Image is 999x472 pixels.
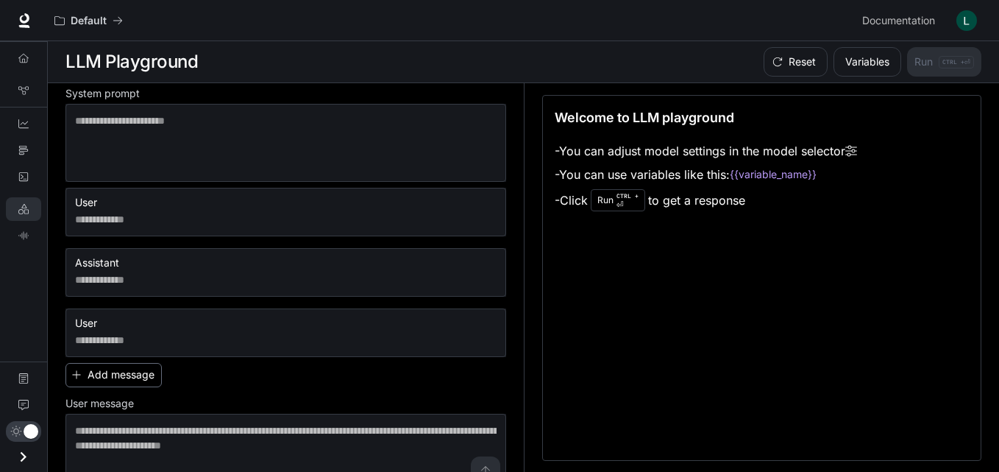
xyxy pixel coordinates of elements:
[65,88,140,99] p: System prompt
[6,197,41,221] a: LLM Playground
[764,47,828,77] button: Reset
[956,10,977,31] img: User avatar
[555,186,857,214] li: - Click to get a response
[65,47,198,77] h1: LLM Playground
[65,398,134,409] p: User message
[833,47,901,77] button: Variables
[862,12,935,30] span: Documentation
[24,423,38,439] span: Dark mode toggle
[555,163,857,186] li: - You can use variables like this:
[6,46,41,70] a: Overview
[6,79,41,102] a: Graph Registry
[591,189,645,211] div: Run
[6,367,41,390] a: Documentation
[730,167,817,182] code: {{variable_name}}
[71,251,138,275] button: Assistant
[71,15,107,27] p: Default
[6,138,41,162] a: Traces
[555,108,734,127] p: Welcome to LLM playground
[6,224,41,247] a: TTS Playground
[71,311,115,335] button: User
[6,112,41,135] a: Dashboards
[856,6,946,35] a: Documentation
[952,6,981,35] button: User avatar
[65,363,162,387] button: Add message
[616,191,639,200] p: CTRL +
[555,139,857,163] li: - You can adjust model settings in the model selector
[48,6,129,35] button: All workspaces
[616,191,639,209] p: ⏎
[71,191,115,214] button: User
[6,165,41,189] a: Logs
[6,393,41,417] a: Feedback
[7,442,40,472] button: Open drawer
